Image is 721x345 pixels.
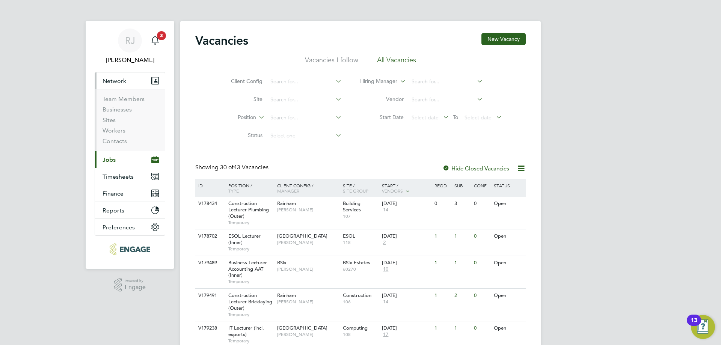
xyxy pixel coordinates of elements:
[382,325,431,331] div: [DATE]
[412,114,439,121] span: Select date
[219,78,262,84] label: Client Config
[196,197,223,211] div: V178434
[277,207,339,213] span: [PERSON_NAME]
[465,114,492,121] span: Select date
[343,292,371,298] span: Construction
[277,266,339,272] span: [PERSON_NAME]
[103,116,116,124] a: Sites
[382,331,389,338] span: 17
[382,260,431,266] div: [DATE]
[196,289,223,303] div: V179491
[409,95,483,105] input: Search for...
[228,259,267,279] span: Business Lecturer Accounting AAT (Inner)
[377,56,416,69] li: All Vacancies
[277,325,327,331] span: [GEOGRAPHIC_DATA]
[433,179,452,192] div: Reqd
[220,164,268,171] span: 43 Vacancies
[196,179,223,192] div: ID
[228,292,272,311] span: Construction Lecturer Bricklaying (Outer)
[442,165,509,172] label: Hide Closed Vacancies
[433,229,452,243] div: 1
[268,77,342,87] input: Search for...
[195,33,248,48] h2: Vacancies
[453,289,472,303] div: 2
[472,197,492,211] div: 0
[343,331,379,337] span: 108
[228,220,273,226] span: Temporary
[382,292,431,299] div: [DATE]
[451,112,460,122] span: To
[228,200,269,219] span: Construction Lecturer Plumbing (Outer)
[277,240,339,246] span: [PERSON_NAME]
[95,243,165,255] a: Go to home page
[453,321,472,335] div: 1
[275,179,341,197] div: Client Config /
[219,132,262,139] label: Status
[433,197,452,211] div: 0
[343,240,379,246] span: 118
[343,233,355,239] span: ESOL
[360,96,404,102] label: Vendor
[343,325,368,331] span: Computing
[95,29,165,65] a: RJ[PERSON_NAME]
[481,33,526,45] button: New Vacancy
[213,114,256,121] label: Position
[223,179,275,197] div: Position /
[228,312,273,318] span: Temporary
[95,219,165,235] button: Preferences
[219,96,262,102] label: Site
[125,278,146,284] span: Powered by
[103,106,132,113] a: Businesses
[95,151,165,168] button: Jobs
[343,266,379,272] span: 60270
[343,259,370,266] span: BSix Estates
[103,137,127,145] a: Contacts
[277,299,339,305] span: [PERSON_NAME]
[343,213,379,219] span: 107
[382,207,389,213] span: 14
[382,233,431,240] div: [DATE]
[382,188,403,194] span: Vendors
[148,29,163,53] a: 3
[103,77,126,84] span: Network
[382,266,389,273] span: 10
[492,321,525,335] div: Open
[472,229,492,243] div: 0
[492,179,525,192] div: Status
[305,56,358,69] li: Vacancies I follow
[228,279,273,285] span: Temporary
[380,179,433,198] div: Start /
[472,179,492,192] div: Conf
[103,190,124,197] span: Finance
[691,320,697,330] div: 13
[492,289,525,303] div: Open
[114,278,146,292] a: Powered byEngage
[195,164,270,172] div: Showing
[103,207,124,214] span: Reports
[228,325,264,337] span: IT Lecturer (incl. esports)
[277,233,327,239] span: [GEOGRAPHIC_DATA]
[277,292,296,298] span: Rainham
[277,188,299,194] span: Manager
[103,127,125,134] a: Workers
[95,89,165,151] div: Network
[103,95,145,102] a: Team Members
[228,233,261,246] span: ESOL Lecturer (Inner)
[343,299,379,305] span: 106
[277,259,287,266] span: BSix
[95,202,165,218] button: Reports
[125,284,146,291] span: Engage
[103,156,116,163] span: Jobs
[453,256,472,270] div: 1
[343,188,368,194] span: Site Group
[268,113,342,123] input: Search for...
[268,131,342,141] input: Select one
[343,200,361,213] span: Building Services
[691,315,715,339] button: Open Resource Center, 13 new notifications
[382,299,389,305] span: 14
[472,321,492,335] div: 0
[86,21,174,269] nav: Main navigation
[492,256,525,270] div: Open
[409,77,483,87] input: Search for...
[125,36,135,45] span: RJ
